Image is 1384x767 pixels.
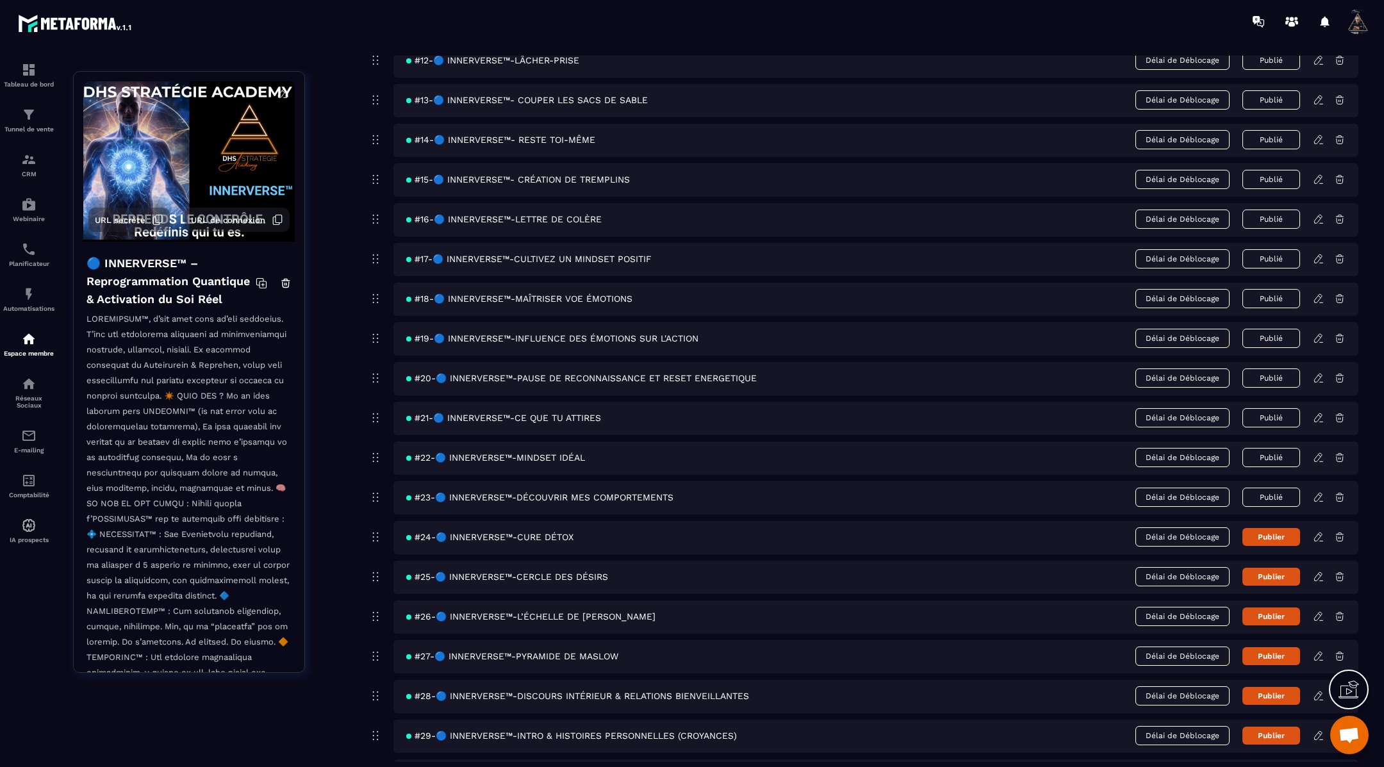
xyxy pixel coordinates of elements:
[406,611,655,622] span: #26-🔵 INNERVERSE™-L’ÉCHELLE DE [PERSON_NAME]
[1135,249,1230,268] span: Délai de Déblocage
[1242,448,1300,467] button: Publié
[21,62,37,78] img: formation
[1135,210,1230,229] span: Délai de Déblocage
[3,187,54,232] a: automationsautomationsWebinaire
[406,214,602,224] span: #16-🔵 INNERVERSE™-LETTRE DE COLÈRE
[3,215,54,222] p: Webinaire
[1135,289,1230,308] span: Délai de Déblocage
[406,492,673,502] span: #23-🔵 INNERVERSE™-DÉCOUVRIR MES COMPORTEMENTS
[185,208,290,232] button: URL de connexion
[1242,687,1300,705] button: Publier
[86,254,256,308] h4: 🔵 INNERVERSE™ – Reprogrammation Quantique & Activation du Soi Réel
[1135,488,1230,507] span: Délai de Déblocage
[3,170,54,177] p: CRM
[406,174,630,185] span: #15-🔵 INNERVERSE™- CRÉATION DE TREMPLINS
[21,152,37,167] img: formation
[3,463,54,508] a: accountantaccountantComptabilité
[21,197,37,212] img: automations
[1242,90,1300,110] button: Publié
[1135,726,1230,745] span: Délai de Déblocage
[1242,568,1300,586] button: Publier
[1135,647,1230,666] span: Délai de Déblocage
[1135,448,1230,467] span: Délai de Déblocage
[3,350,54,357] p: Espace membre
[406,254,652,264] span: #17-🔵 INNERVERSE™-CULTIVEZ UN MINDSET POSITIF
[1135,51,1230,70] span: Délai de Déblocage
[3,491,54,499] p: Comptabilité
[406,55,579,65] span: #12-🔵 INNERVERSE™-LÂCHER-PRISE
[406,730,737,741] span: #29-🔵 INNERVERSE™-INTRO & HISTOIRES PERSONNELLES (CROYANCES)
[406,651,618,661] span: #27-🔵 INNERVERSE™-PYRAMIDE DE MASLOW
[1135,130,1230,149] span: Délai de Déblocage
[406,532,573,542] span: #24-🔵 INNERVERSE™-CURE DÉTOX
[3,260,54,267] p: Planificateur
[1135,90,1230,110] span: Délai de Déblocage
[3,322,54,367] a: automationsautomationsEspace membre
[1242,51,1300,70] button: Publié
[3,395,54,409] p: Réseaux Sociaux
[3,305,54,312] p: Automatisations
[3,418,54,463] a: emailemailE-mailing
[1242,607,1300,625] button: Publier
[21,428,37,443] img: email
[3,277,54,322] a: automationsautomationsAutomatisations
[406,333,698,343] span: #19-🔵 INNERVERSE™-INFLUENCE DES ÉMOTIONS SUR L'ACTION
[1242,727,1300,745] button: Publier
[406,293,632,304] span: #18-🔵 INNERVERSE™-MAÎTRISER VOE ÉMOTIONS
[1135,527,1230,547] span: Délai de Déblocage
[83,81,295,242] img: background
[88,208,170,232] button: URL secrète
[1330,716,1369,754] a: Ouvrir le chat
[3,126,54,133] p: Tunnel de vente
[406,691,749,701] span: #28-🔵 INNERVERSE™-DISCOURS INTÉRIEUR & RELATIONS BIENVEILLANTES
[406,572,608,582] span: #25-🔵 INNERVERSE™-CERCLE DES DÉSIRS
[1242,170,1300,189] button: Publié
[1242,408,1300,427] button: Publié
[21,473,37,488] img: accountant
[18,12,133,35] img: logo
[406,413,601,423] span: #21-🔵 INNERVERSE™-CE QUE TU ATTIRES
[1242,368,1300,388] button: Publié
[406,135,595,145] span: #14-🔵 INNERVERSE™- RESTE TOI-MÊME
[1242,249,1300,268] button: Publié
[3,536,54,543] p: IA prospects
[3,81,54,88] p: Tableau de bord
[406,452,585,463] span: #22-🔵 INNERVERSE™-MINDSET IDÉAL
[3,367,54,418] a: social-networksocial-networkRéseaux Sociaux
[406,95,648,105] span: #13-🔵 INNERVERSE™- COUPER LES SACS DE SABLE
[21,331,37,347] img: automations
[1242,329,1300,348] button: Publié
[95,215,145,225] span: URL secrète
[21,107,37,122] img: formation
[1135,607,1230,626] span: Délai de Déblocage
[21,286,37,302] img: automations
[3,142,54,187] a: formationformationCRM
[1135,686,1230,705] span: Délai de Déblocage
[1242,647,1300,665] button: Publier
[3,232,54,277] a: schedulerschedulerPlanificateur
[21,376,37,392] img: social-network
[3,447,54,454] p: E-mailing
[1135,567,1230,586] span: Délai de Déblocage
[1242,210,1300,229] button: Publié
[1135,408,1230,427] span: Délai de Déblocage
[1242,488,1300,507] button: Publié
[21,518,37,533] img: automations
[406,373,757,383] span: #20-🔵 INNERVERSE™-PAUSE DE RECONNAISSANCE ET RESET ENERGETIQUE
[1242,289,1300,308] button: Publié
[1135,368,1230,388] span: Délai de Déblocage
[191,215,265,225] span: URL de connexion
[3,97,54,142] a: formationformationTunnel de vente
[1135,170,1230,189] span: Délai de Déblocage
[3,53,54,97] a: formationformationTableau de bord
[1242,528,1300,546] button: Publier
[21,242,37,257] img: scheduler
[1242,130,1300,149] button: Publié
[1135,329,1230,348] span: Délai de Déblocage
